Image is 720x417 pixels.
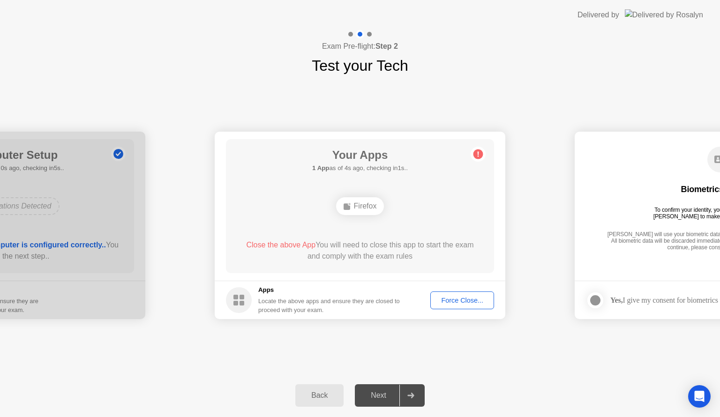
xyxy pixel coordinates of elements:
[312,54,408,77] h1: Test your Tech
[358,391,399,400] div: Next
[577,9,619,21] div: Delivered by
[312,164,329,171] b: 1 App
[430,291,494,309] button: Force Close...
[610,296,622,304] strong: Yes,
[625,9,703,20] img: Delivered by Rosalyn
[240,239,481,262] div: You will need to close this app to start the exam and comply with the exam rules
[295,384,344,407] button: Back
[434,297,491,304] div: Force Close...
[312,147,408,164] h1: Your Apps
[312,164,408,173] h5: as of 4s ago, checking in1s..
[258,297,400,314] div: Locate the above apps and ensure they are closed to proceed with your exam.
[322,41,398,52] h4: Exam Pre-flight:
[375,42,398,50] b: Step 2
[336,197,384,215] div: Firefox
[688,385,711,408] div: Open Intercom Messenger
[298,391,341,400] div: Back
[258,285,400,295] h5: Apps
[355,384,425,407] button: Next
[246,241,315,249] span: Close the above App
